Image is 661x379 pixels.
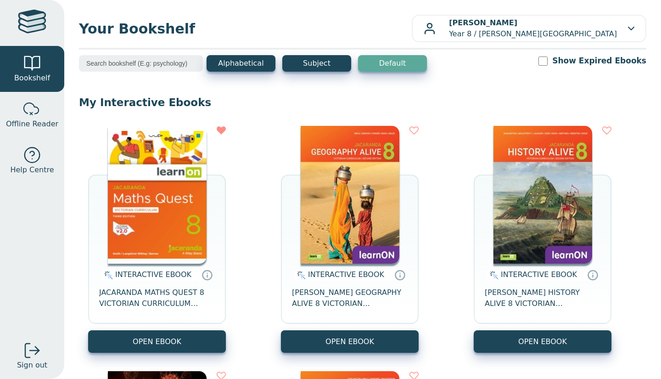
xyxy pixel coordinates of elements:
[301,126,399,264] img: 5407fe0c-7f91-e911-a97e-0272d098c78b.jpg
[394,269,405,280] a: Interactive eBooks are accessed online via the publisher’s portal. They contain interactive resou...
[99,287,215,309] span: JACARANDA MATHS QUEST 8 VICTORIAN CURRICULUM LEARNON EBOOK 3E
[412,15,646,42] button: [PERSON_NAME]Year 8 / [PERSON_NAME][GEOGRAPHIC_DATA]
[474,330,611,353] button: OPEN EBOOK
[88,330,226,353] button: OPEN EBOOK
[487,270,499,281] img: interactive.svg
[281,330,419,353] button: OPEN EBOOK
[485,287,600,309] span: [PERSON_NAME] HISTORY ALIVE 8 VICTORIAN CURRICULUM LEARNON EBOOK 2E
[101,270,113,281] img: interactive.svg
[108,126,207,264] img: c004558a-e884-43ec-b87a-da9408141e80.jpg
[552,55,646,67] label: Show Expired Ebooks
[79,55,203,72] input: Search bookshelf (E.g: psychology)
[6,119,58,130] span: Offline Reader
[282,55,351,72] button: Subject
[449,17,617,40] p: Year 8 / [PERSON_NAME][GEOGRAPHIC_DATA]
[294,270,306,281] img: interactive.svg
[501,270,577,279] span: INTERACTIVE EBOOK
[493,126,592,264] img: a03a72db-7f91-e911-a97e-0272d098c78b.jpg
[292,287,408,309] span: [PERSON_NAME] GEOGRAPHY ALIVE 8 VICTORIAN CURRICULUM LEARNON EBOOK 2E
[207,55,275,72] button: Alphabetical
[115,270,191,279] span: INTERACTIVE EBOOK
[14,73,50,84] span: Bookshelf
[449,18,517,27] b: [PERSON_NAME]
[17,360,47,371] span: Sign out
[587,269,598,280] a: Interactive eBooks are accessed online via the publisher’s portal. They contain interactive resou...
[10,164,54,175] span: Help Centre
[358,55,427,72] button: Default
[202,269,213,280] a: Interactive eBooks are accessed online via the publisher’s portal. They contain interactive resou...
[308,270,384,279] span: INTERACTIVE EBOOK
[79,96,646,109] p: My Interactive Ebooks
[79,18,412,39] span: Your Bookshelf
